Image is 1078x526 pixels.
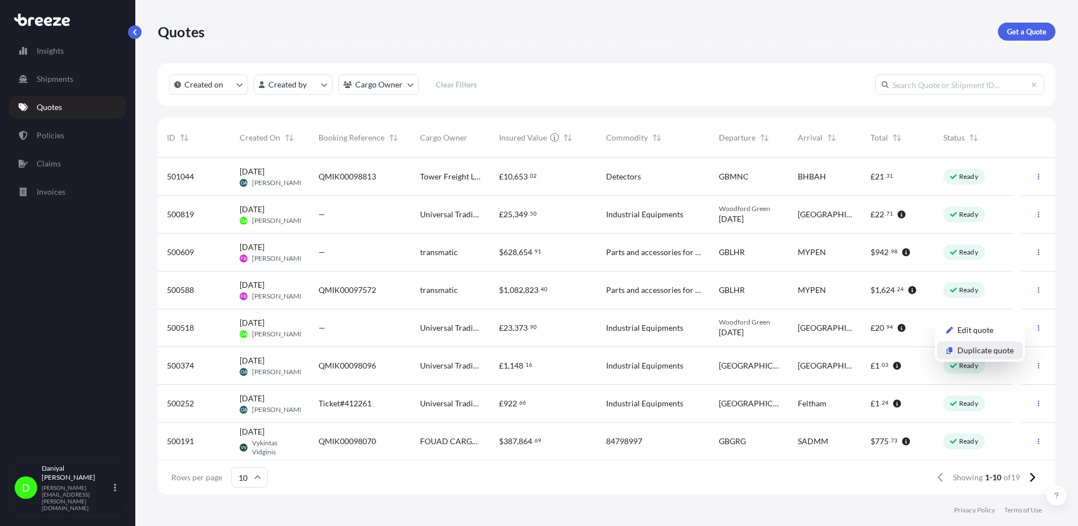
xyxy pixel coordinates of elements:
[935,319,1025,362] div: Actions
[957,345,1014,356] p: Duplicate quote
[158,23,205,41] p: Quotes
[1007,26,1046,37] p: Get a Quote
[937,321,1023,339] a: Edit quote
[957,325,993,336] p: Edit quote
[937,341,1023,360] a: Duplicate quote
